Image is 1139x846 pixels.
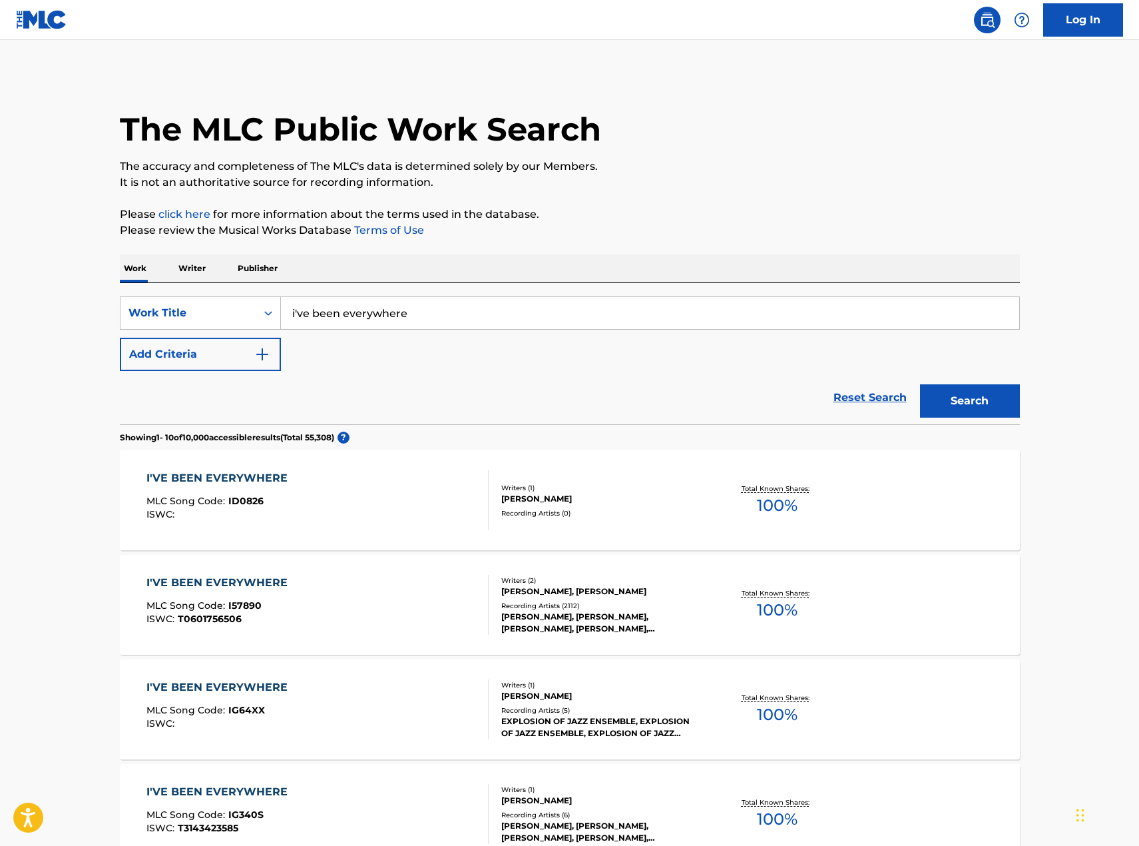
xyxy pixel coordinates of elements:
span: IG340S [228,809,264,821]
span: ISWC : [146,508,178,520]
div: I'VE BEEN EVERYWHERE [146,575,294,591]
a: I'VE BEEN EVERYWHEREMLC Song Code:IG64XXISWC:Writers (1)[PERSON_NAME]Recording Artists (5)EXPLOSI... [120,659,1020,759]
div: Help [1009,7,1035,33]
p: Total Known Shares: [742,588,813,598]
span: T3143423585 [178,822,238,834]
p: Please for more information about the terms used in the database. [120,207,1020,222]
div: EXPLOSION OF JAZZ ENSEMBLE, EXPLOSION OF JAZZ ENSEMBLE, EXPLOSION OF JAZZ ENSEMBLE, EXPLOSION OF ... [501,715,702,739]
p: Total Known Shares: [742,484,813,494]
iframe: Chat Widget [1072,782,1139,846]
span: T0601756506 [178,613,242,625]
span: I57890 [228,600,262,612]
h1: The MLC Public Work Search [120,109,601,149]
span: 100 % [757,598,797,622]
div: Recording Artists ( 0 ) [501,508,702,518]
span: 100 % [757,494,797,518]
div: Writers ( 2 ) [501,576,702,586]
div: Writers ( 1 ) [501,680,702,690]
span: 100 % [757,703,797,727]
span: IG64XX [228,704,265,716]
span: MLC Song Code : [146,600,228,612]
span: MLC Song Code : [146,495,228,507]
a: Reset Search [827,383,913,412]
span: ? [338,432,349,444]
a: Log In [1043,3,1123,37]
a: I'VE BEEN EVERYWHEREMLC Song Code:I57890ISWC:T0601756506Writers (2)[PERSON_NAME], [PERSON_NAME]Re... [120,555,1020,655]
div: I'VE BEEN EVERYWHERE [146,679,294,695]
p: Total Known Shares: [742,797,813,807]
span: ISWC : [146,613,178,625]
span: ID0826 [228,495,264,507]
p: Work [120,254,150,282]
img: MLC Logo [16,10,67,29]
p: Please review the Musical Works Database [120,222,1020,238]
span: ISWC : [146,717,178,729]
form: Search Form [120,296,1020,424]
div: Drag [1076,795,1084,835]
a: I'VE BEEN EVERYWHEREMLC Song Code:ID0826ISWC:Writers (1)[PERSON_NAME]Recording Artists (0)Total K... [120,450,1020,550]
div: Work Title [128,305,248,321]
div: [PERSON_NAME], [PERSON_NAME], [PERSON_NAME], [PERSON_NAME], [PERSON_NAME], [PERSON_NAME] [501,611,702,635]
div: [PERSON_NAME] [501,493,702,505]
span: 100 % [757,807,797,831]
div: I'VE BEEN EVERYWHERE [146,784,294,800]
p: Writer [174,254,210,282]
a: Public Search [974,7,1001,33]
div: Recording Artists ( 2112 ) [501,601,702,611]
div: Writers ( 1 ) [501,785,702,795]
p: The accuracy and completeness of The MLC's data is determined solely by our Members. [120,159,1020,175]
div: Writers ( 1 ) [501,483,702,493]
img: search [979,12,995,28]
a: click here [158,208,210,220]
img: help [1014,12,1030,28]
div: Recording Artists ( 5 ) [501,705,702,715]
p: Showing 1 - 10 of 10,000 accessible results (Total 55,308 ) [120,432,334,444]
div: Recording Artists ( 6 ) [501,810,702,820]
p: It is not an authoritative source for recording information. [120,175,1020,191]
button: Search [920,384,1020,418]
span: ISWC : [146,822,178,834]
button: Add Criteria [120,338,281,371]
span: MLC Song Code : [146,704,228,716]
div: [PERSON_NAME] [501,690,702,702]
span: MLC Song Code : [146,809,228,821]
a: Terms of Use [351,224,424,236]
p: Total Known Shares: [742,693,813,703]
p: Publisher [234,254,282,282]
div: [PERSON_NAME], [PERSON_NAME], [PERSON_NAME], [PERSON_NAME], [PERSON_NAME] [501,820,702,844]
div: I'VE BEEN EVERYWHERE [146,470,294,486]
img: 9d2ae6d4665cec9f34b9.svg [254,346,270,362]
div: [PERSON_NAME] [501,795,702,807]
div: [PERSON_NAME], [PERSON_NAME] [501,586,702,598]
